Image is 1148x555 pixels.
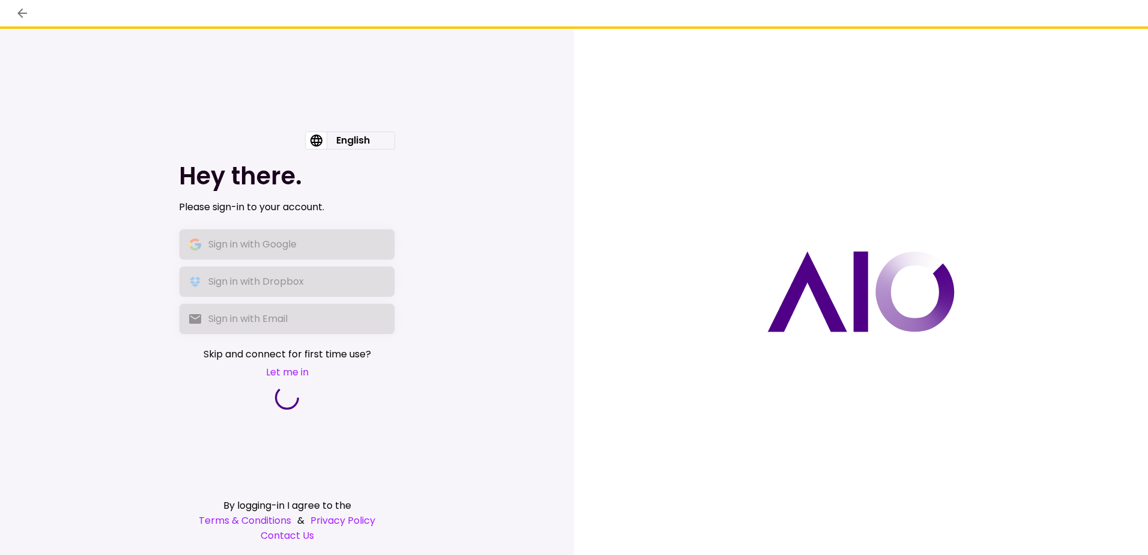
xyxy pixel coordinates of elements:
[179,162,395,190] h1: Hey there.
[208,311,288,326] div: Sign in with Email
[767,251,955,332] img: AIO logo
[204,347,371,362] span: Skip and connect for first time use?
[179,200,395,214] div: Please sign-in to your account.
[208,237,297,252] div: Sign in with Google
[310,513,375,528] a: Privacy Policy
[179,513,395,528] div: &
[179,303,395,335] button: Sign in with Email
[179,528,395,543] a: Contact Us
[179,266,395,297] button: Sign in with Dropbox
[199,513,291,528] a: Terms & Conditions
[179,498,395,513] div: By logging-in I agree to the
[179,229,395,260] button: Sign in with Google
[12,3,32,23] button: back
[204,365,371,380] button: Let me in
[208,274,304,289] div: Sign in with Dropbox
[327,132,379,149] div: English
